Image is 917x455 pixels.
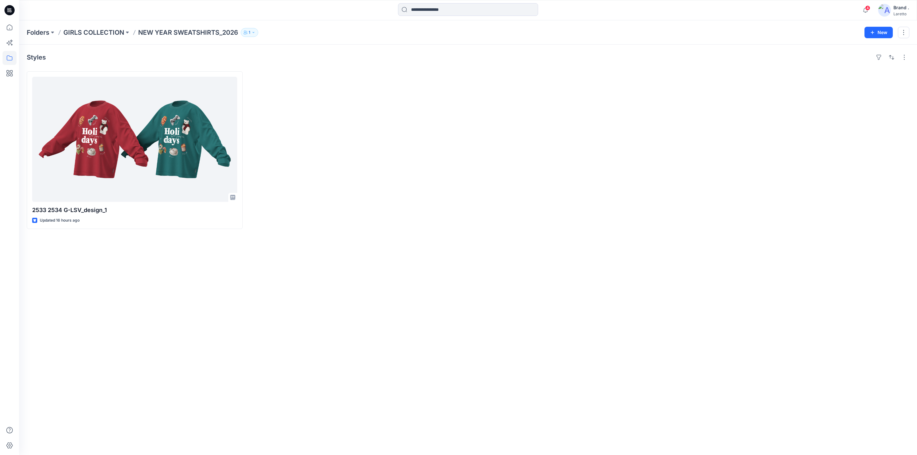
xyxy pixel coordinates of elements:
p: Updated 16 hours ago [40,217,80,224]
button: New [864,27,893,38]
a: 2533 2534 G-LSV_design_1 [32,77,237,202]
button: 1 [241,28,258,37]
p: 1 [249,29,250,36]
h4: Styles [27,53,46,61]
span: 4 [865,5,870,11]
div: Brand . [893,4,909,11]
a: Folders [27,28,49,37]
p: NEW YEAR SWEATSHIRTS_2026 [138,28,238,37]
a: GIRLS COLLECTION [63,28,124,37]
p: 2533 2534 G-LSV_design_1 [32,206,237,215]
div: Laretto [893,11,909,16]
img: avatar [878,4,891,17]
